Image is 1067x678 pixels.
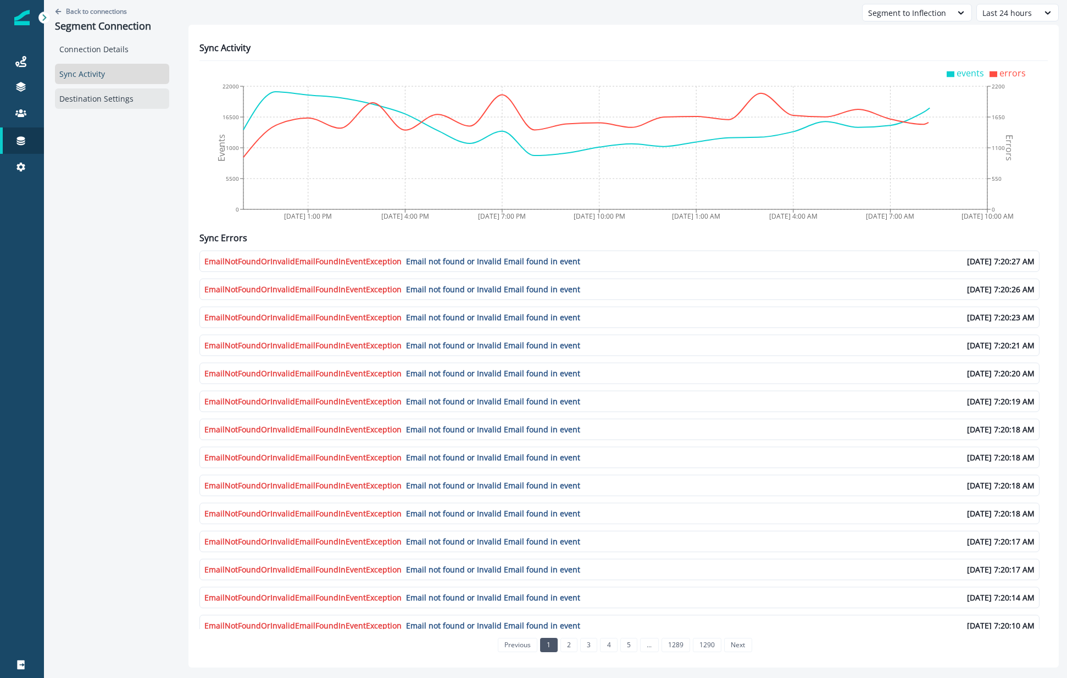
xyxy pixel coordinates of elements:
[406,592,580,603] span: Email not found or Invalid Email found in event
[381,212,429,221] tspan: [DATE] 4:00 PM
[204,592,402,603] span: EmailNotFoundOrInvalidEmailFoundInEventException
[866,212,914,221] tspan: [DATE] 7:00 AM
[837,508,1035,519] p: [DATE] 7:20:18 AM
[406,424,580,435] span: Email not found or Invalid Email found in event
[406,508,580,519] span: Email not found or Invalid Email found in event
[837,564,1035,575] p: [DATE] 7:20:17 AM
[406,396,580,407] span: Email not found or Invalid Email found in event
[204,480,402,491] span: EmailNotFoundOrInvalidEmailFoundInEventException
[495,638,752,652] ul: Pagination
[406,452,580,463] span: Email not found or Invalid Email found in event
[406,284,580,295] span: Email not found or Invalid Email found in event
[837,284,1035,295] p: [DATE] 7:20:26 AM
[199,43,251,53] h2: Sync Activity
[55,64,169,84] div: Sync Activity
[215,134,227,162] tspan: Events
[724,638,752,652] a: Next page
[662,638,690,652] a: Page 1289
[837,312,1035,323] p: [DATE] 7:20:23 AM
[837,480,1035,491] p: [DATE] 7:20:18 AM
[478,212,526,221] tspan: [DATE] 7:00 PM
[1003,135,1015,161] tspan: Errors
[999,67,1026,79] span: errors
[226,175,239,182] tspan: 5500
[406,368,580,379] span: Email not found or Invalid Email found in event
[837,368,1035,379] p: [DATE] 7:20:20 AM
[406,255,580,267] span: Email not found or Invalid Email found in event
[204,620,402,631] span: EmailNotFoundOrInvalidEmailFoundInEventException
[406,340,580,351] span: Email not found or Invalid Email found in event
[204,508,402,519] span: EmailNotFoundOrInvalidEmailFoundInEventException
[600,638,617,652] a: Page 4
[236,205,239,213] tspan: 0
[573,212,625,221] tspan: [DATE] 10:00 PM
[992,144,1005,152] tspan: 1100
[837,452,1035,463] p: [DATE] 7:20:18 AM
[223,82,239,90] tspan: 22000
[837,620,1035,631] p: [DATE] 7:20:10 AM
[204,312,402,323] span: EmailNotFoundOrInvalidEmailFoundInEventException
[961,212,1013,221] tspan: [DATE] 10:00 AM
[55,20,169,32] p: Segment Connection
[284,212,332,221] tspan: [DATE] 1:00 PM
[580,638,597,652] a: Page 3
[406,480,580,491] span: Email not found or Invalid Email found in event
[406,536,580,547] span: Email not found or Invalid Email found in event
[406,312,580,323] span: Email not found or Invalid Email found in event
[204,452,402,463] span: EmailNotFoundOrInvalidEmailFoundInEventException
[837,424,1035,435] p: [DATE] 7:20:18 AM
[66,7,127,16] p: Back to connections
[992,82,1005,90] tspan: 2200
[55,7,127,16] button: Go back
[204,284,402,295] span: EmailNotFoundOrInvalidEmailFoundInEventException
[204,255,402,267] span: EmailNotFoundOrInvalidEmailFoundInEventException
[204,340,402,351] span: EmailNotFoundOrInvalidEmailFoundInEventException
[837,340,1035,351] p: [DATE] 7:20:21 AM
[204,424,402,435] span: EmailNotFoundOrInvalidEmailFoundInEventException
[55,88,169,109] div: Destination Settings
[204,396,402,407] span: EmailNotFoundOrInvalidEmailFoundInEventException
[560,638,577,652] a: Page 2
[693,638,721,652] a: Page 1290
[957,67,984,79] span: events
[992,175,1002,182] tspan: 550
[204,564,402,575] span: EmailNotFoundOrInvalidEmailFoundInEventException
[992,205,995,213] tspan: 0
[620,638,637,652] a: Page 5
[837,592,1035,603] p: [DATE] 7:20:14 AM
[837,536,1035,547] p: [DATE] 7:20:17 AM
[837,255,1035,267] p: [DATE] 7:20:27 AM
[769,212,817,221] tspan: [DATE] 4:00 AM
[640,638,658,652] a: Jump forward
[868,7,946,19] div: Segment to Inflection
[204,368,402,379] span: EmailNotFoundOrInvalidEmailFoundInEventException
[992,113,1005,121] tspan: 1650
[982,7,1033,19] div: Last 24 hours
[406,564,580,575] span: Email not found or Invalid Email found in event
[14,10,30,25] img: Inflection
[199,233,247,243] h2: Sync Errors
[672,212,720,221] tspan: [DATE] 1:00 AM
[223,144,239,152] tspan: 11000
[837,396,1035,407] p: [DATE] 7:20:19 AM
[406,620,580,631] span: Email not found or Invalid Email found in event
[204,536,402,547] span: EmailNotFoundOrInvalidEmailFoundInEventException
[540,638,557,652] a: Page 1 is your current page
[55,39,169,59] div: Connection Details
[223,113,239,121] tspan: 16500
